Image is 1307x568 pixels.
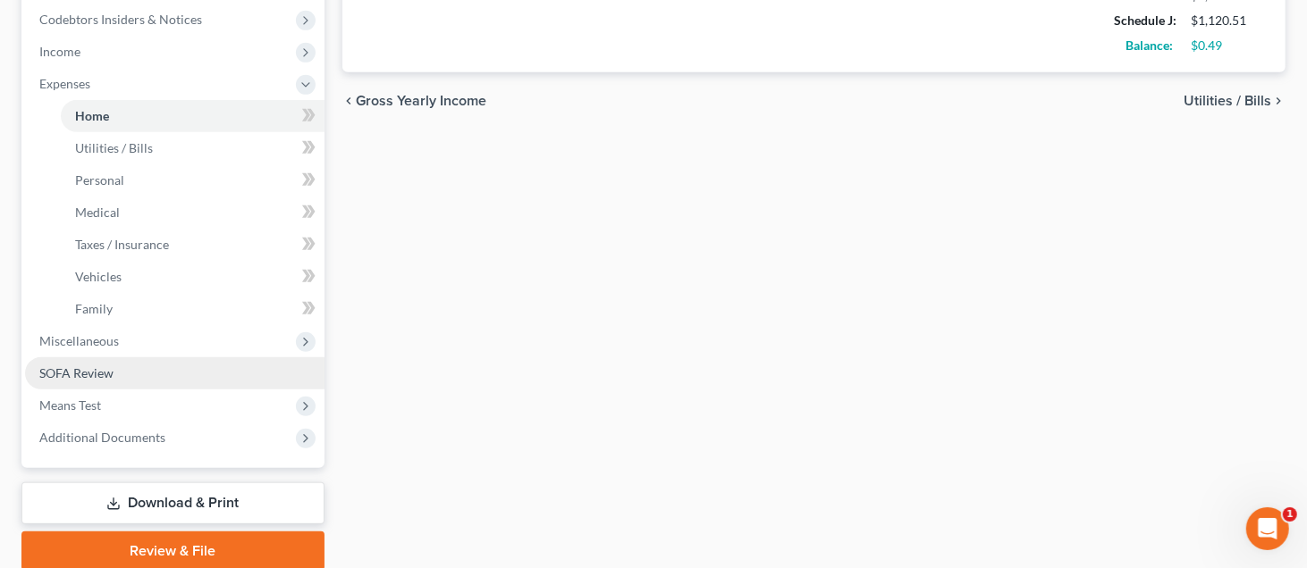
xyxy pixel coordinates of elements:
a: Utilities / Bills [61,132,325,164]
a: Taxes / Insurance [61,229,325,261]
strong: Balance: [1126,38,1173,53]
button: chevron_left Gross Yearly Income [342,94,487,108]
span: Medical [75,205,120,220]
div: $0.49 [1191,37,1250,54]
span: Means Test [39,397,101,413]
span: Vehicles [75,269,122,284]
span: Taxes / Insurance [75,237,169,252]
span: Personal [75,172,124,188]
a: Medical [61,196,325,229]
a: Download & Print [21,482,325,524]
iframe: Intercom live chat [1246,507,1289,550]
span: Utilities / Bills [1184,94,1271,108]
span: Additional Documents [39,430,165,445]
span: Codebtors Insiders & Notices [39,12,202,27]
a: SOFA Review [25,357,325,389]
a: Home [61,100,325,132]
a: Personal [61,164,325,196]
div: $1,120.51 [1191,12,1250,29]
a: Family [61,293,325,325]
span: Utilities / Bills [75,140,153,155]
a: Vehicles [61,261,325,293]
span: Family [75,301,113,316]
strong: Schedule J: [1114,13,1176,28]
span: Income [39,44,80,59]
span: Miscellaneous [39,333,119,348]
span: Gross Yearly Income [357,94,487,108]
button: Utilities / Bills chevron_right [1184,94,1286,108]
span: 1 [1283,507,1297,522]
span: Home [75,108,109,123]
span: Expenses [39,76,90,91]
span: SOFA Review [39,365,114,380]
i: chevron_left [342,94,357,108]
i: chevron_right [1271,94,1286,108]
